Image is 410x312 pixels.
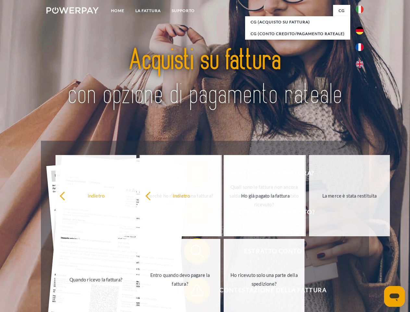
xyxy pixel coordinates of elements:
[106,5,130,17] a: Home
[145,191,218,200] div: indietro
[333,5,350,17] a: CG
[59,191,132,200] div: indietro
[143,271,217,288] div: Entro quando devo pagare la fattura?
[59,275,132,284] div: Quando ricevo la fattura?
[166,5,200,17] a: Supporto
[229,191,302,200] div: Ho già pagato la fattura
[384,286,405,307] iframe: Pulsante per aprire la finestra di messaggistica
[356,27,364,34] img: de
[356,60,364,68] img: en
[130,5,166,17] a: LA FATTURA
[356,6,364,13] img: it
[62,31,348,124] img: title-powerpay_it.svg
[228,271,301,288] div: Ho ricevuto solo una parte della spedizione?
[356,43,364,51] img: fr
[245,16,350,28] a: CG (Acquisto su fattura)
[46,7,99,14] img: logo-powerpay-white.svg
[313,191,386,200] div: La merce è stata restituita
[245,28,350,40] a: CG (Conto Credito/Pagamento rateale)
